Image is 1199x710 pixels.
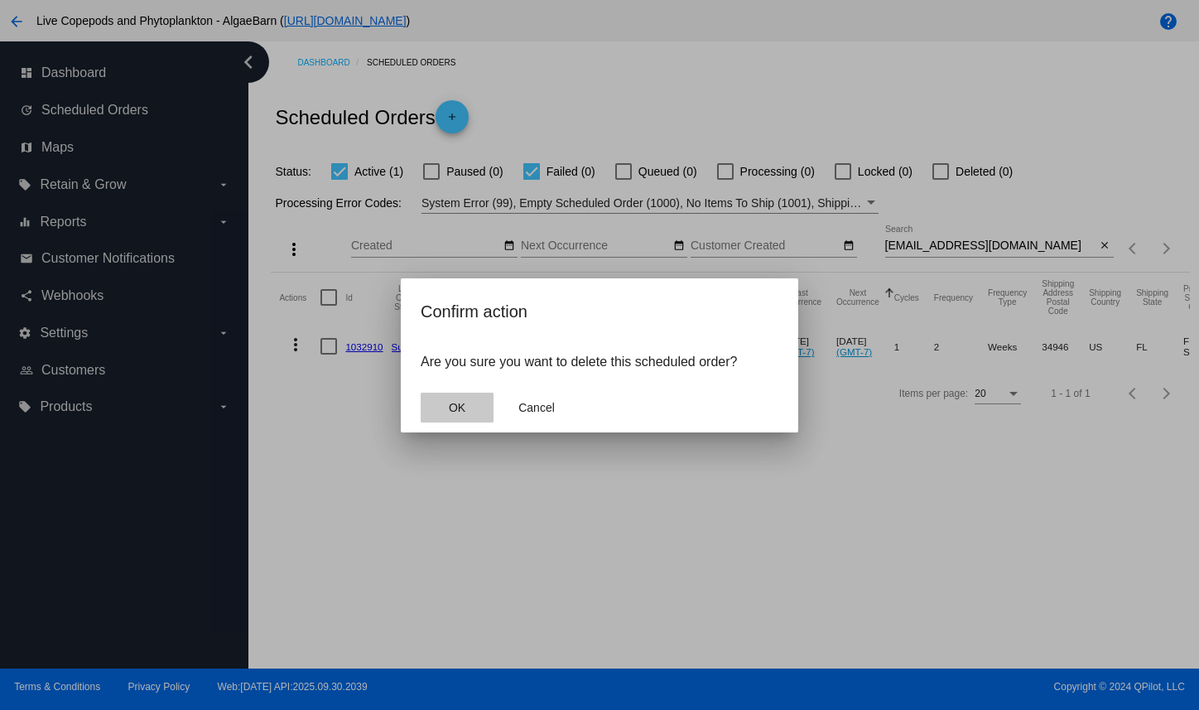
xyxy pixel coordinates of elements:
span: Cancel [518,401,555,414]
p: Are you sure you want to delete this scheduled order? [421,355,778,369]
button: Close dialog [421,393,494,423]
span: OK [449,401,465,414]
button: Close dialog [500,393,573,423]
h2: Confirm action [421,298,778,325]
